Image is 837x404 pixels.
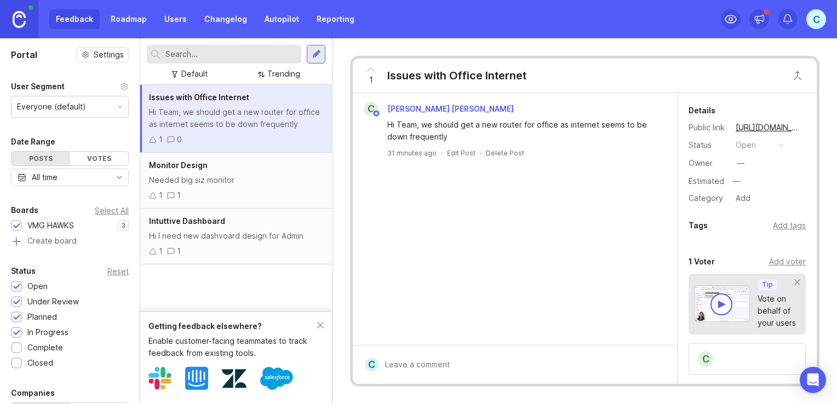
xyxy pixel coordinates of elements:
span: [PERSON_NAME] [PERSON_NAME] [387,104,514,113]
div: Under Review [27,296,79,308]
div: 1 [177,189,181,201]
a: Add [727,191,754,205]
div: Default [181,68,208,80]
img: video-thumbnail-vote-d41b83416815613422e2ca741bf692cc.jpg [694,285,750,322]
div: Reset [107,268,129,274]
div: · [480,148,481,158]
div: 1 [159,134,163,146]
a: Changelog [198,9,254,29]
button: C [806,9,826,29]
img: member badge [372,109,381,118]
a: 31 minutes ago [387,148,437,158]
a: Monitor DesignNeeded big siz monitor11 [140,153,332,209]
div: Complete [27,342,63,354]
img: Canny Home [13,11,26,28]
a: C[PERSON_NAME] [PERSON_NAME] [357,102,523,116]
button: Close button [787,65,809,86]
span: Monitor Design [149,160,208,170]
div: User Segment [11,80,65,93]
div: Hi I need new dashvoard design for Admin [149,230,323,242]
div: 1 Voter [689,255,715,268]
div: Votes [70,152,129,165]
div: VMG HAWKS [27,220,74,232]
p: Tip [762,280,773,289]
img: Salesforce logo [260,362,293,395]
div: Hi Team, we should get a new router for office as internet seems to be down frequently [387,119,655,143]
div: Delete Post [486,148,524,158]
div: 0 [177,134,182,146]
div: Closed [27,357,53,369]
a: Intuttive DashboardHi I need new dashvoard design for Admin11 [140,209,332,264]
div: — [730,174,744,188]
div: Status [11,264,36,278]
span: Settings [94,49,124,60]
div: Enable customer-facing teammates to track feedback from existing tools. [148,335,317,359]
div: Issues with Office Internet [387,68,526,83]
div: In Progress [27,326,68,338]
a: Reporting [310,9,361,29]
img: Zendesk logo [222,366,246,391]
div: Open Intercom Messenger [800,367,826,393]
a: Users [158,9,193,29]
div: Hi Team, we should get a new router for office as internet seems to be down frequently [149,106,323,130]
div: — [737,157,744,169]
div: Boards [11,204,38,217]
div: Add [732,191,754,205]
a: Issues with Office InternetHi Team, we should get a new router for office as internet seems to be... [140,85,332,153]
div: Select All [95,207,129,213]
div: · [441,148,443,158]
div: Details [689,104,715,117]
span: Intuttive Dashboard [149,216,225,226]
button: Settings [77,47,129,62]
div: C [697,350,714,368]
div: Open [27,280,48,292]
svg: toggle icon [111,173,128,182]
div: Date Range [11,135,55,148]
h1: Portal [11,48,37,61]
div: Vote on behalf of your users [758,293,796,329]
input: Search... [165,48,297,60]
div: Estimated [689,177,724,185]
div: Companies [11,386,55,400]
div: Planned [27,311,57,323]
p: 3 [121,221,125,230]
img: Slack logo [148,367,171,390]
div: Add voter [769,256,806,268]
div: Needed big siz monitor [149,174,323,186]
div: 1 [159,245,163,257]
div: 1 [159,189,163,201]
div: Trending [267,68,300,80]
div: C [364,102,378,116]
div: Add tags [773,220,806,232]
div: Everyone (default) [17,101,86,113]
img: Intercom logo [185,367,208,390]
div: Tags [689,219,708,232]
span: Issues with Office Internet [149,93,249,102]
span: 1 [369,74,373,86]
a: Roadmap [104,9,153,29]
div: 1 [177,245,181,257]
div: Status [689,139,727,151]
a: Autopilot [258,9,306,29]
div: Getting feedback elsewhere? [148,320,317,332]
div: Owner [689,157,727,169]
a: Create board [11,237,129,247]
div: Category [689,192,727,204]
div: Edit Post [447,148,475,158]
div: open [736,139,756,151]
div: C [365,357,379,372]
div: Public link [689,122,727,134]
div: Posts [12,152,70,165]
div: All time [32,171,58,183]
a: [URL][DOMAIN_NAME] [732,120,806,135]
